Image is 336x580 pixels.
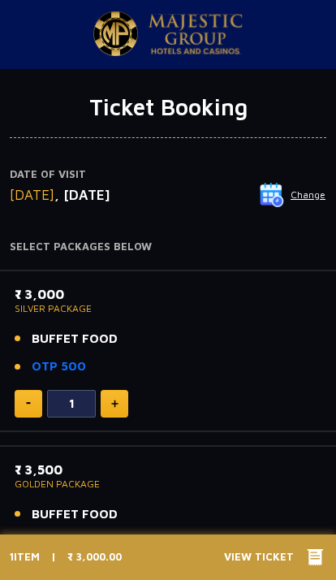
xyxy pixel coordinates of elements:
[10,549,40,565] p: ITEM
[149,14,243,54] img: Majestic Pride
[111,400,118,408] img: plus
[259,182,326,208] button: Change
[15,304,321,314] p: SILVER PACKAGE
[10,187,54,203] span: [DATE]
[224,549,304,565] span: View Ticket
[40,549,67,565] p: |
[26,402,31,405] img: minus
[32,357,86,376] a: OTP 500
[15,460,321,479] p: ₹ 3,500
[93,11,139,56] img: Majestic Pride
[224,549,326,565] button: View Ticket
[15,284,321,304] p: ₹ 3,000
[15,479,321,489] p: GOLDEN PACKAGE
[10,240,326,253] h4: Select Packages Below
[54,187,110,203] span: , [DATE]
[67,550,122,563] span: ₹ 3,000.00
[32,533,169,552] a: HOUSE BRAND LIQUOR
[10,93,326,121] h1: Ticket Booking
[10,167,326,183] p: Date of Visit
[32,330,118,348] span: BUFFET FOOD
[10,550,14,563] span: 1
[32,505,118,524] span: BUFFET FOOD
